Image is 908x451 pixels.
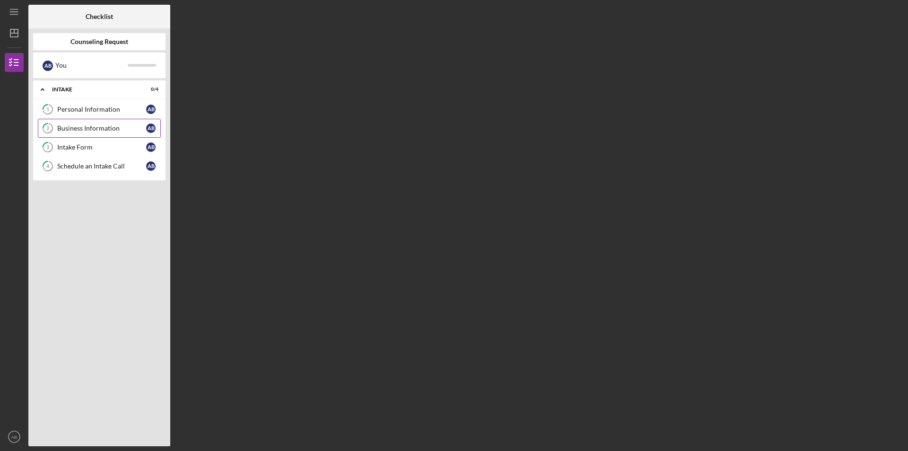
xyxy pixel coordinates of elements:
[55,57,128,73] div: You
[146,124,156,133] div: A B
[57,143,146,151] div: Intake Form
[38,119,161,138] a: 2Business InformationAB
[52,87,135,92] div: INTAKE
[146,142,156,152] div: A B
[46,125,49,132] tspan: 2
[11,434,17,440] text: AB
[38,138,161,157] a: 3Intake FormAB
[57,162,146,170] div: Schedule an Intake Call
[38,100,161,119] a: 1Personal InformationAB
[86,13,113,20] b: Checklist
[43,61,53,71] div: A B
[5,427,24,446] button: AB
[46,106,49,113] tspan: 1
[57,106,146,113] div: Personal Information
[70,38,128,45] b: Counseling Request
[146,105,156,114] div: A B
[146,161,156,171] div: A B
[46,163,50,169] tspan: 4
[57,124,146,132] div: Business Information
[46,144,49,150] tspan: 3
[38,157,161,176] a: 4Schedule an Intake CallAB
[141,87,158,92] div: 0 / 4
